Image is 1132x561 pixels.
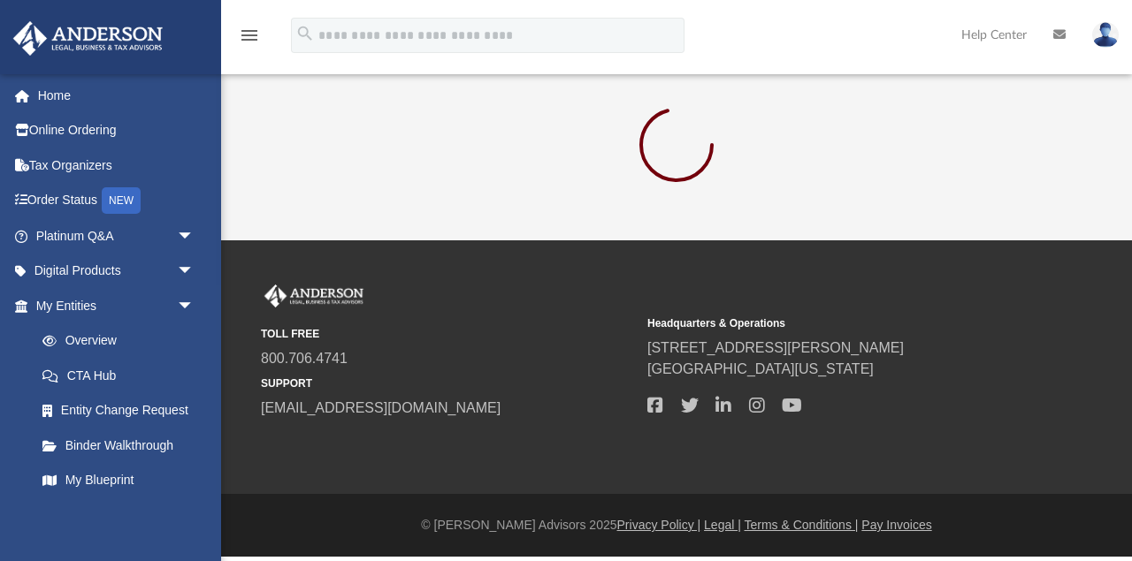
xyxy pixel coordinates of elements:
a: Digital Productsarrow_drop_down [12,254,221,289]
a: Tax Organizers [12,148,221,183]
a: Privacy Policy | [617,518,701,532]
a: Entity Change Request [25,393,221,428]
a: Overview [25,323,221,359]
span: arrow_drop_down [177,254,212,290]
a: Binder Walkthrough [25,428,221,463]
a: 800.706.4741 [261,351,348,366]
a: menu [239,34,260,46]
small: TOLL FREE [261,326,635,342]
span: arrow_drop_down [177,218,212,254]
img: Anderson Advisors Platinum Portal [8,21,168,56]
small: SUPPORT [261,375,635,391]
a: [STREET_ADDRESS][PERSON_NAME] [647,340,904,355]
a: Platinum Q&Aarrow_drop_down [12,218,221,254]
div: © [PERSON_NAME] Advisors 2025 [221,516,1132,534]
a: Online Ordering [12,113,221,148]
a: Legal | [704,518,741,532]
span: arrow_drop_down [177,288,212,324]
i: search [295,24,315,43]
img: Anderson Advisors Platinum Portal [261,284,367,307]
a: Pay Invoices [861,518,931,532]
a: Home [12,78,221,113]
a: Terms & Conditions | [745,518,859,532]
img: User Pic [1092,22,1119,48]
a: CTA Hub [25,358,221,393]
div: NEW [102,187,141,214]
a: [EMAIL_ADDRESS][DOMAIN_NAME] [261,400,501,415]
a: My Entitiesarrow_drop_down [12,288,221,323]
i: menu [239,25,260,46]
a: [GEOGRAPHIC_DATA][US_STATE] [647,361,874,376]
a: My Blueprint [25,463,212,498]
a: Order StatusNEW [12,183,221,219]
a: Tax Due Dates [25,497,221,533]
small: Headquarters & Operations [647,315,1021,331]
